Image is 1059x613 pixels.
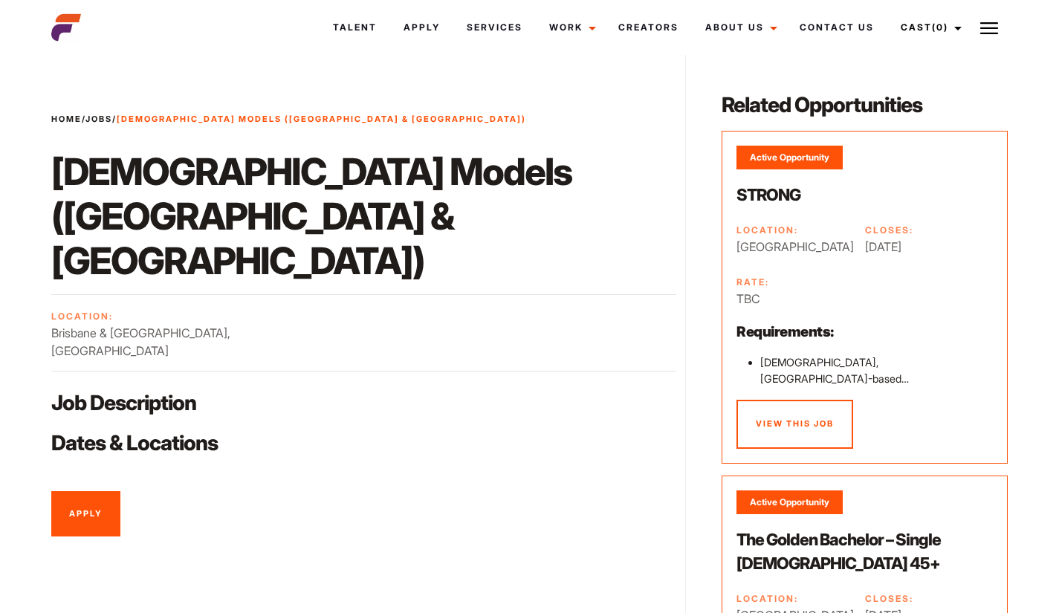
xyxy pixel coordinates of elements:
img: Burger icon [980,19,998,37]
p: Job Description [51,389,676,417]
a: Talent [320,7,390,48]
a: Contact Us [786,7,887,48]
span: (0) [932,22,948,33]
strong: Location: [736,224,798,236]
a: Apply [51,491,120,537]
strong: Closes: [865,593,913,604]
strong: Closes: [865,224,913,236]
span: [DATE] [865,238,977,256]
strong: Requirements: [736,323,835,340]
strong: Rate: [736,276,769,288]
a: Services [453,7,536,48]
strong: [DEMOGRAPHIC_DATA] Models ([GEOGRAPHIC_DATA] & [GEOGRAPHIC_DATA]) [117,114,526,124]
a: Jobs [85,114,112,124]
span: / / [51,113,526,126]
div: Active Opportunity [736,146,843,169]
h1: [DEMOGRAPHIC_DATA] Models ([GEOGRAPHIC_DATA] & [GEOGRAPHIC_DATA]) [51,149,676,283]
a: Cast(0) [887,7,971,48]
p: Related Opportunities [722,91,1008,119]
div: Active Opportunity [736,490,843,514]
img: cropped-aefm-brand-fav-22-square.png [51,13,81,42]
a: Apply [390,7,453,48]
strong: Location: [51,311,113,322]
a: Home [51,114,82,124]
strong: Location: [736,593,798,604]
a: Creators [605,7,692,48]
span: TBC [736,290,848,308]
a: Work [536,7,605,48]
p: [DEMOGRAPHIC_DATA], [GEOGRAPHIC_DATA]-based [760,354,992,386]
h2: The Golden Bachelor – Single [DEMOGRAPHIC_DATA] 45+ [736,528,992,575]
a: About Us [692,7,786,48]
span: Brisbane & [GEOGRAPHIC_DATA], [GEOGRAPHIC_DATA] [51,324,239,360]
h2: STRONG [736,183,992,207]
span: [GEOGRAPHIC_DATA] [736,238,848,256]
p: Dates & Locations [51,429,676,457]
a: View this Job [736,400,853,449]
